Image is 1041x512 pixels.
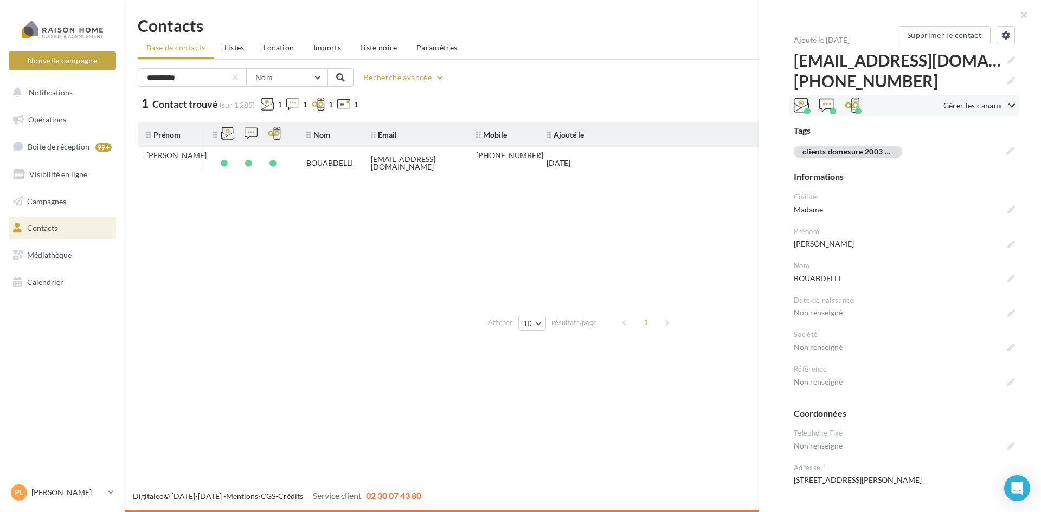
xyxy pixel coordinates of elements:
a: Visibilité en ligne [7,163,118,186]
span: Médiathèque [27,250,72,260]
span: Location [264,43,294,52]
span: résultats/page [552,317,597,328]
button: Nouvelle campagne [9,51,116,70]
span: 1 [637,314,654,331]
a: Calendrier [7,271,118,294]
div: Téléphone Fixe [794,428,1015,438]
a: CGS [261,491,275,501]
span: [STREET_ADDRESS][PERSON_NAME] [794,472,1015,488]
span: 1 [303,99,307,110]
span: 1 [354,99,358,110]
div: Coordonnées [794,407,1015,420]
a: Boîte de réception99+ [7,135,118,158]
span: 1 [278,99,282,110]
button: Nom [246,68,327,87]
a: Digitaleo [133,491,164,501]
span: Listes [224,43,245,52]
span: Service client [313,490,362,501]
span: Boîte de réception [28,142,89,151]
button: Supprimer le contact [898,26,991,44]
span: Email [371,130,397,139]
a: Médiathèque [7,244,118,267]
span: PL [15,487,23,498]
span: Madame [794,202,1015,217]
div: Prénom [794,226,1015,237]
div: Nom [794,261,1015,271]
span: 1 [329,99,333,110]
span: Calendrier [27,277,63,287]
span: [PHONE_NUMBER] [794,70,1015,91]
h1: Contacts [138,17,1028,34]
span: BOUABDELLI [794,271,1015,286]
button: Recherche avancée [359,71,449,84]
span: Non renseigné [794,305,1015,320]
div: Date de naissance [794,295,1015,306]
span: Ajouté le [DATE] [794,35,850,44]
span: Non renseigné [794,438,1015,453]
a: Contacts [7,217,118,239]
div: Adresse 1 [794,463,1015,473]
span: © [DATE]-[DATE] - - - [133,491,421,501]
a: Mentions [226,491,258,501]
span: (sur 1 285) [220,100,255,109]
span: Mobile [476,130,507,139]
button: 10 [518,316,546,331]
div: Civilité [794,192,1015,202]
span: Imports [313,43,341,52]
div: Référence [794,364,1015,374]
span: Nom [306,130,330,139]
span: Liste noire [360,43,397,52]
span: [EMAIL_ADDRESS][DOMAIN_NAME] [794,50,1015,70]
span: Notifications [29,88,73,97]
span: Non renseigné [794,374,1015,390]
span: 10 [523,319,532,328]
div: Informations [794,171,1015,183]
span: Afficher [488,317,512,328]
span: Non renseigné [794,340,1015,355]
div: [PERSON_NAME] [146,152,207,159]
a: Crédits [278,491,303,501]
span: Gérer les canaux [943,100,1003,111]
p: [PERSON_NAME] [31,487,104,498]
span: [PERSON_NAME] [794,236,1015,251]
span: Prénom [146,130,181,139]
div: Tags [794,125,1015,137]
span: Nom [255,73,273,82]
span: Visibilité en ligne [29,170,87,179]
span: Contacts [27,223,57,232]
a: Opérations [7,108,118,131]
a: Campagnes [7,190,118,213]
span: 1 [142,98,149,109]
div: Open Intercom Messenger [1004,475,1030,501]
button: Notifications [7,81,114,104]
div: [DATE] [547,159,570,167]
span: Contact trouvé [152,98,218,110]
div: Société [794,329,1015,340]
div: [EMAIL_ADDRESS][DOMAIN_NAME] [371,155,459,171]
span: Ajouté le [547,130,584,139]
div: clients domesure 2003 2023 [794,146,902,158]
div: BOUABDELLI [306,159,353,167]
div: [PHONE_NUMBER] [476,152,543,159]
span: Opérations [28,115,66,124]
span: 02 30 07 43 80 [366,490,421,501]
span: Campagnes [27,196,66,205]
a: PL [PERSON_NAME] [9,482,116,503]
div: 99+ [95,143,112,152]
span: Paramètres [416,43,458,52]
